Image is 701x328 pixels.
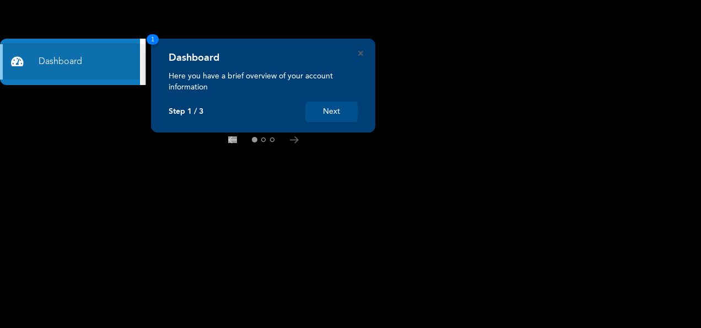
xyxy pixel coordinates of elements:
[147,34,159,45] span: 1
[169,71,358,93] p: Here you have a brief overview of your account information
[169,107,203,117] p: Step 1 / 3
[169,52,219,64] h4: Dashboard
[305,102,358,122] button: Next
[358,51,363,56] button: Close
